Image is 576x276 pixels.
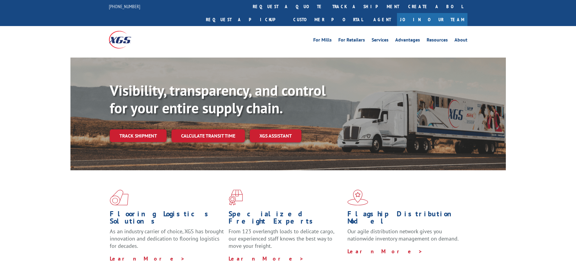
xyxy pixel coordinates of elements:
a: Agent [367,13,397,26]
a: Advantages [395,38,420,44]
a: Resources [427,38,448,44]
a: Calculate transit time [171,129,245,142]
h1: Flagship Distribution Model [347,210,462,228]
h1: Flooring Logistics Solutions [110,210,224,228]
a: Learn More > [110,255,185,262]
img: xgs-icon-flagship-distribution-model-red [347,190,368,205]
a: Track shipment [110,129,167,142]
a: XGS ASSISTANT [250,129,301,142]
b: Visibility, transparency, and control for your entire supply chain. [110,81,326,117]
a: Request a pickup [201,13,289,26]
p: From 123 overlength loads to delicate cargo, our experienced staff knows the best way to move you... [229,228,343,255]
a: [PHONE_NUMBER] [109,3,140,9]
a: Customer Portal [289,13,367,26]
a: Services [372,38,389,44]
h1: Specialized Freight Experts [229,210,343,228]
a: Learn More > [229,255,304,262]
a: Join Our Team [397,13,467,26]
a: Learn More > [347,248,423,255]
span: Our agile distribution network gives you nationwide inventory management on demand. [347,228,459,242]
img: xgs-icon-total-supply-chain-intelligence-red [110,190,129,205]
a: For Retailers [338,38,365,44]
a: About [454,38,467,44]
a: For Mills [313,38,332,44]
img: xgs-icon-focused-on-flooring-red [229,190,243,205]
span: As an industry carrier of choice, XGS has brought innovation and dedication to flooring logistics... [110,228,224,249]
